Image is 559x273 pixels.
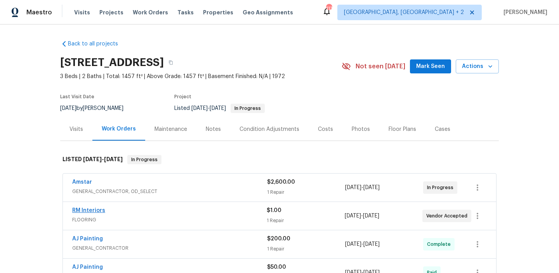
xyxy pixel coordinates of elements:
div: Costs [318,125,333,133]
div: 1 Repair [267,188,345,196]
span: Complete [427,240,454,248]
span: [DATE] [345,213,361,219]
span: Work Orders [133,9,168,16]
span: [DATE] [363,242,380,247]
span: Visits [74,9,90,16]
span: Geo Assignments [243,9,293,16]
div: Floor Plans [389,125,416,133]
span: [DATE] [191,106,208,111]
span: $1.00 [267,208,281,213]
div: LISTED [DATE]-[DATE]In Progress [60,147,499,172]
button: Mark Seen [410,59,451,74]
h2: [STREET_ADDRESS] [60,59,164,66]
div: 1 Repair [267,217,344,224]
span: GENERAL_CONTRACTOR, OD_SELECT [72,188,267,195]
div: Photos [352,125,370,133]
span: Projects [99,9,123,16]
span: - [345,184,380,191]
span: 3 Beds | 2 Baths | Total: 1457 ft² | Above Grade: 1457 ft² | Basement Finished: N/A | 1972 [60,73,342,80]
span: [DATE] [210,106,226,111]
button: Copy Address [164,56,178,70]
span: - [345,240,380,248]
a: RM Interiors [72,208,105,213]
a: Back to all projects [60,40,135,48]
span: - [191,106,226,111]
div: Condition Adjustments [240,125,299,133]
span: Not seen [DATE] [356,63,405,70]
span: [DATE] [60,106,76,111]
span: [GEOGRAPHIC_DATA], [GEOGRAPHIC_DATA] + 2 [344,9,464,16]
div: Cases [435,125,450,133]
span: - [83,156,123,162]
div: Maintenance [155,125,187,133]
span: $50.00 [267,264,286,270]
span: In Progress [427,184,457,191]
span: GENERAL_CONTRACTOR [72,244,267,252]
div: by [PERSON_NAME] [60,104,133,113]
span: - [345,212,379,220]
div: 1 Repair [267,245,345,253]
span: [PERSON_NAME] [500,9,547,16]
button: Actions [456,59,499,74]
span: [DATE] [363,185,380,190]
span: Properties [203,9,233,16]
span: FLOORING [72,216,267,224]
span: [DATE] [363,213,379,219]
span: [DATE] [345,185,361,190]
span: Project [174,94,191,99]
span: Last Visit Date [60,94,94,99]
div: Notes [206,125,221,133]
span: Actions [462,62,493,71]
h6: LISTED [62,155,123,164]
span: $2,600.00 [267,179,295,185]
span: In Progress [128,156,161,163]
span: Vendor Accepted [426,212,470,220]
span: Maestro [26,9,52,16]
span: $200.00 [267,236,290,242]
span: Mark Seen [416,62,445,71]
span: [DATE] [104,156,123,162]
span: Tasks [177,10,194,15]
a: AJ Painting [72,236,103,242]
span: Listed [174,106,265,111]
div: Visits [69,125,83,133]
a: Amstar [72,179,92,185]
a: AJ Painting [72,264,103,270]
span: [DATE] [83,156,102,162]
div: Work Orders [102,125,136,133]
div: 113 [326,5,332,12]
span: In Progress [231,106,264,111]
span: [DATE] [345,242,361,247]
